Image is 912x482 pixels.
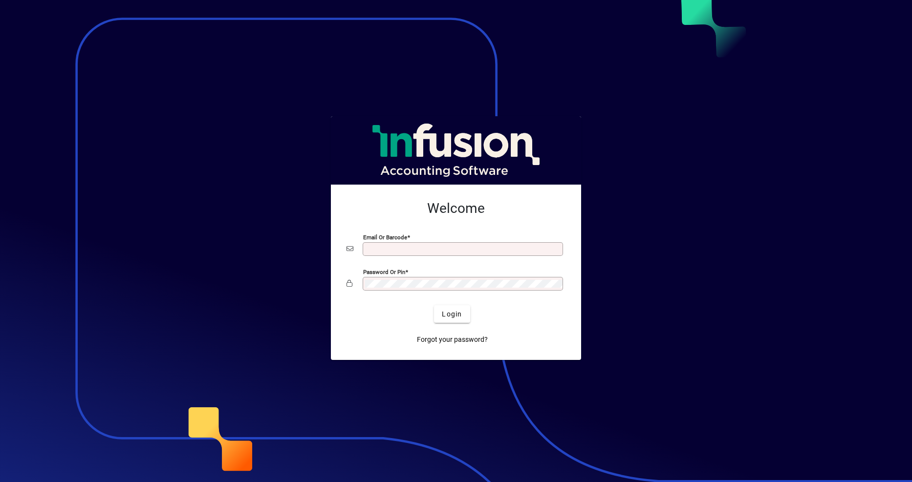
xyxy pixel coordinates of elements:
a: Forgot your password? [413,331,492,348]
mat-label: Email or Barcode [363,234,407,241]
h2: Welcome [347,200,565,217]
mat-label: Password or Pin [363,269,405,275]
button: Login [434,305,470,323]
span: Login [442,309,462,319]
span: Forgot your password? [417,335,488,345]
